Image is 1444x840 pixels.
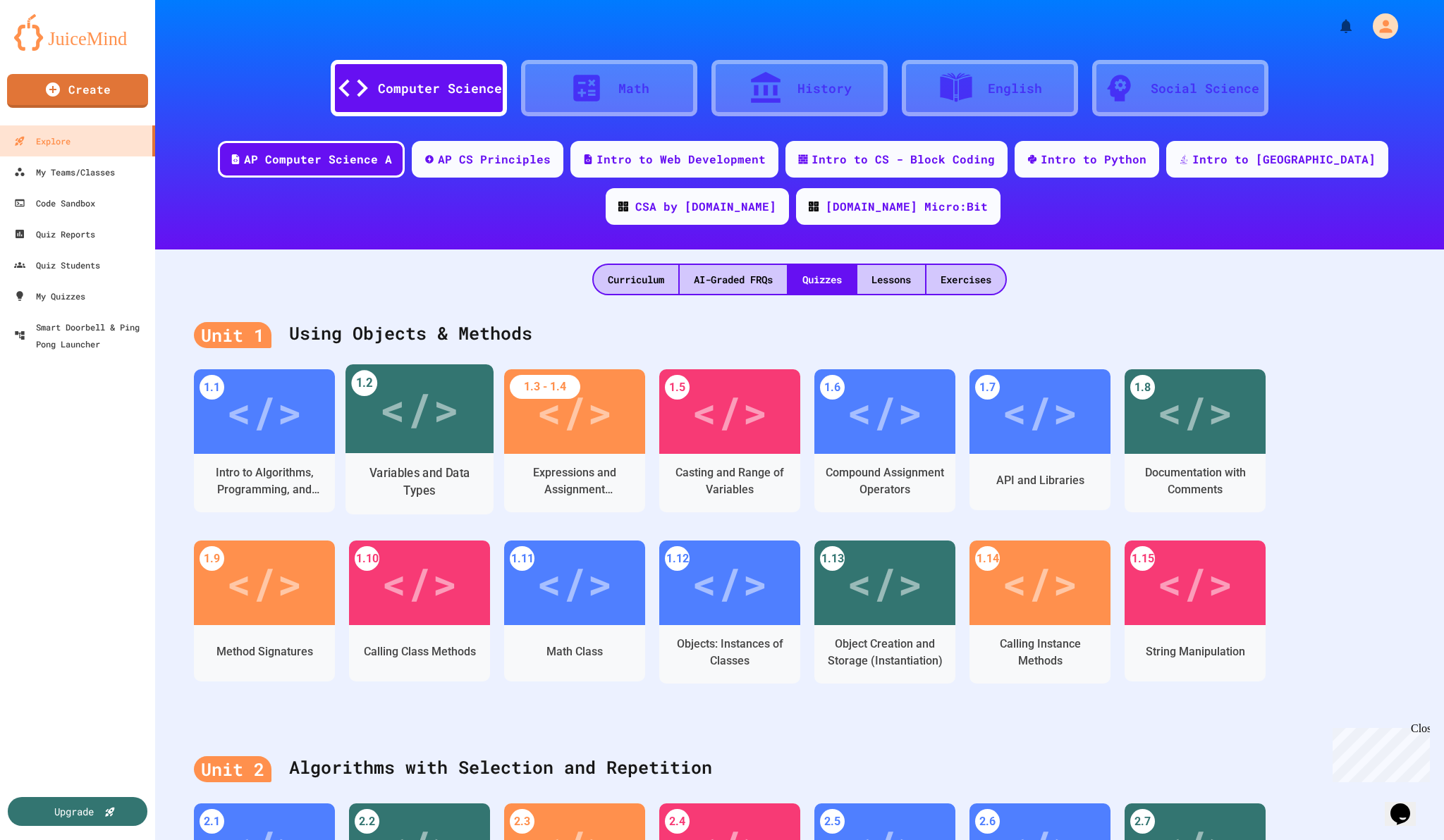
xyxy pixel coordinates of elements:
div: Intro to Algorithms, Programming, and Compilers [204,464,324,498]
div: Math Class [546,643,603,660]
div: 2.2 [355,809,379,834]
div: 1.12 [665,546,690,571]
div: </> [381,551,458,614]
div: 1.1 [200,375,224,400]
div: AP CS Principles [438,151,551,168]
div: String Manipulation [1146,643,1245,660]
div: Intro to Python [1041,151,1146,168]
div: Unit 1 [194,322,271,349]
div: 1.5 [665,375,690,400]
div: 1.10 [355,546,379,571]
div: </> [692,551,768,614]
div: Object Creation and Storage (Instantiation) [825,636,945,669]
div: Expressions and Assignment Statements [515,464,635,498]
div: My Account [1358,10,1402,42]
div: My Teams/Classes [14,163,115,180]
div: 1.11 [510,546,534,571]
div: Intro to [GEOGRAPHIC_DATA] [1192,151,1376,168]
div: 2.7 [1130,809,1155,834]
div: </> [379,376,459,443]
div: Calling Class Methods [364,643,476,660]
div: Algorithms with Selection and Repetition [194,740,1405,796]
div: Intro to CS - Block Coding [812,151,995,168]
div: </> [1002,380,1078,443]
div: 1.13 [820,546,845,571]
div: Computer Science [378,79,502,98]
div: My Notifications [1311,14,1358,38]
div: Documentation with Comments [1135,464,1255,498]
img: CODE_logo_RGB.png [618,202,628,211]
iframe: chat widget [1327,722,1430,782]
div: </> [226,380,302,443]
div: Intro to Web Development [596,151,766,168]
div: Using Objects & Methods [194,306,1405,362]
div: </> [537,380,613,443]
div: CSA by [DOMAIN_NAME] [635,198,776,215]
div: Code Sandbox [14,194,95,211]
div: Calling Instance Methods [980,636,1100,669]
div: </> [847,551,923,614]
img: CODE_logo_RGB.png [809,202,819,211]
div: Compound Assignment Operators [825,464,945,498]
div: </> [847,380,923,443]
div: History [797,79,852,98]
div: Variables and Data Types [357,464,483,500]
div: [DOMAIN_NAME] Micro:Bit [826,198,988,215]
div: Chat with us now!Close [6,6,97,89]
div: 2.3 [510,809,534,834]
div: 2.1 [200,809,224,834]
div: Objects: Instances of Classes [670,636,790,669]
div: Social Science [1151,79,1259,98]
div: Quiz Students [14,257,100,273]
div: AP Computer Science A [244,151,392,168]
div: My Quizzes [14,288,85,304]
div: Lessons [857,265,925,294]
div: 1.6 [820,375,845,400]
div: 1.9 [200,546,224,571]
div: Quiz Reports [14,226,95,242]
div: Upgrade [54,804,94,819]
div: </> [692,380,768,443]
div: Unit 2 [194,756,271,783]
div: 1.2 [351,370,377,396]
div: AI-Graded FRQs [680,265,787,294]
div: Quizzes [788,265,856,294]
div: Math [618,79,649,98]
div: Exercises [926,265,1005,294]
a: Create [7,74,148,108]
div: 1.3 - 1.4 [510,375,580,399]
div: 1.15 [1130,546,1155,571]
div: </> [537,551,613,614]
div: Method Signatures [216,643,313,660]
div: </> [1157,380,1233,443]
div: Curriculum [594,265,678,294]
div: 2.4 [665,809,690,834]
div: 1.8 [1130,375,1155,400]
div: 2.5 [820,809,845,834]
div: Casting and Range of Variables [670,464,790,498]
div: English [988,79,1042,98]
div: Explore [14,132,71,149]
div: Smart Doorbell & Ping Pong Launcher [14,319,149,352]
div: </> [1157,551,1233,614]
div: </> [1002,551,1078,614]
div: 1.14 [975,546,1000,571]
div: </> [226,551,302,614]
div: 1.7 [975,375,1000,400]
iframe: chat widget [1385,784,1430,826]
div: API and Libraries [996,472,1084,489]
div: 2.6 [975,809,1000,834]
img: logo-orange.svg [14,14,141,51]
